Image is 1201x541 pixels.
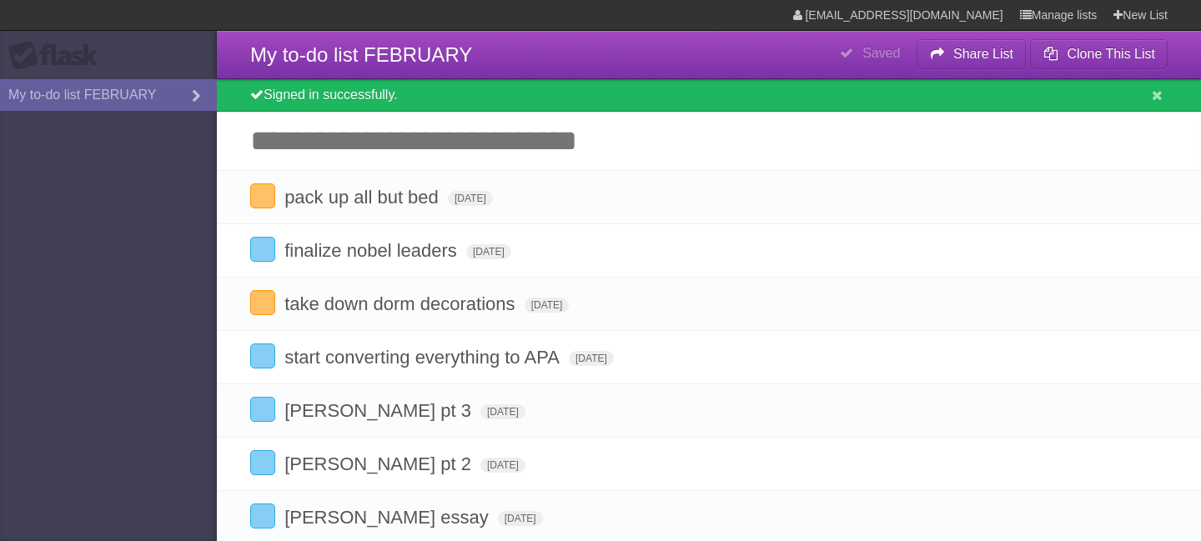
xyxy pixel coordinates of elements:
[953,47,1013,61] b: Share List
[448,191,493,206] span: [DATE]
[250,450,275,475] label: Done
[217,79,1201,112] div: Signed in successfully.
[1067,47,1155,61] b: Clone This List
[284,187,443,208] span: pack up all but bed
[917,39,1027,69] button: Share List
[569,351,614,366] span: [DATE]
[250,503,275,528] label: Done
[480,404,525,419] span: [DATE]
[525,298,570,313] span: [DATE]
[284,507,493,528] span: [PERSON_NAME] essay
[284,347,564,368] span: start converting everything to APA
[250,237,275,262] label: Done
[284,240,461,261] span: finalize nobel leaders
[480,458,525,473] span: [DATE]
[8,41,108,71] div: Flask
[862,46,900,60] b: Saved
[1030,39,1168,69] button: Clone This List
[250,43,472,66] span: My to-do list FEBRUARY
[250,397,275,422] label: Done
[284,400,475,421] span: [PERSON_NAME] pt 3
[250,290,275,315] label: Done
[498,511,543,526] span: [DATE]
[250,343,275,368] label: Done
[250,183,275,208] label: Done
[466,244,511,259] span: [DATE]
[284,293,519,314] span: take down dorm decorations
[284,453,475,474] span: [PERSON_NAME] pt 2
